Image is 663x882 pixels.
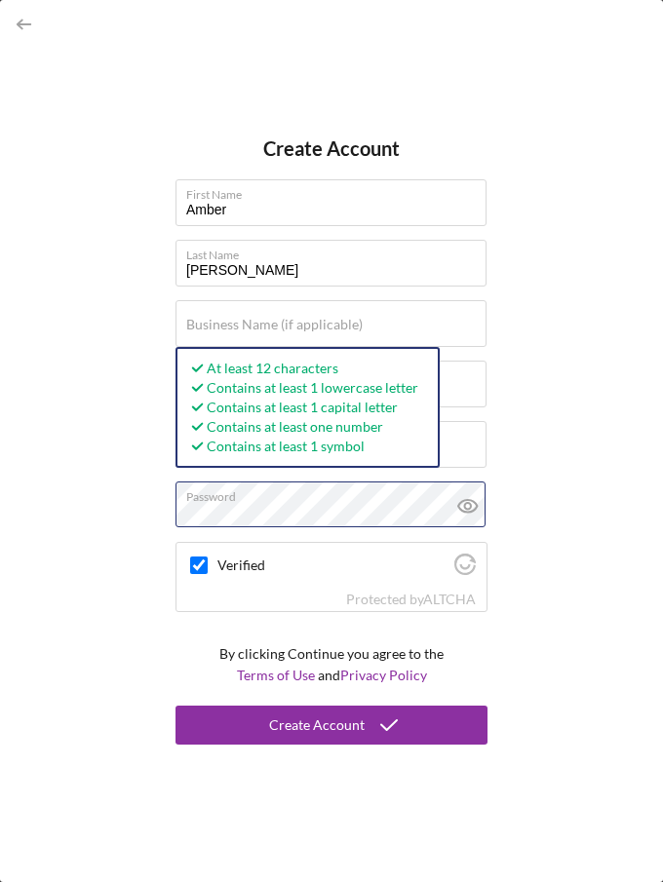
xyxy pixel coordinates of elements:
div: At least 12 characters [187,359,418,378]
a: Visit Altcha.org [423,591,476,607]
div: Protected by [346,592,476,607]
div: Create Account [269,706,365,745]
label: Password [186,482,487,504]
div: Contains at least 1 capital letter [187,398,418,417]
a: Terms of Use [237,667,315,683]
div: Contains at least 1 lowercase letter [187,378,418,398]
a: Privacy Policy [340,667,427,683]
a: Visit Altcha.org [454,561,476,578]
label: Business Name (if applicable) [186,317,363,332]
label: First Name [186,180,487,202]
label: Last Name [186,241,487,262]
label: Verified [217,557,448,573]
h4: Create Account [263,137,400,160]
p: By clicking Continue you agree to the and [219,643,444,687]
button: Create Account [175,706,487,745]
div: Contains at least 1 symbol [187,437,418,456]
div: Contains at least one number [187,417,418,437]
